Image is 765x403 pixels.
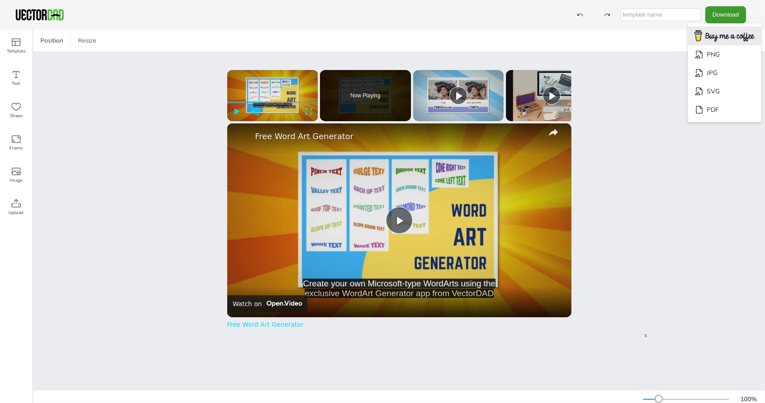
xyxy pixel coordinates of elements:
[74,34,100,48] button: Resize
[227,102,246,121] button: Play
[14,8,65,22] img: VectorDad-1.png
[621,9,701,21] input: template name
[9,209,24,216] span: Upload
[246,102,265,121] button: Unmute
[227,101,318,103] div: Progress Bar
[39,36,65,45] span: Position
[543,87,561,105] button: Play
[545,124,562,140] button: share
[688,82,761,101] li: SVG
[10,145,23,152] span: Frame
[10,112,22,119] span: Shape
[688,45,761,64] li: PNG
[12,80,21,87] span: Text
[299,102,318,121] button: Fullscreen
[642,333,649,340] div: X
[705,6,746,23] button: Download
[227,295,307,312] a: Watch on Open.Video
[255,131,541,141] a: Free Word Art Generator
[227,70,318,121] div: Video Player
[688,101,761,119] li: PDF
[227,321,304,328] a: Free Word Art Generator
[233,300,262,307] div: Watch on
[641,332,756,396] div: Video Player
[689,27,761,45] img: buymecoffee.png
[10,177,22,184] span: Image
[233,129,251,147] a: channel logo
[688,64,761,82] li: JPG
[264,301,302,307] img: Video channel logo
[449,87,467,105] button: Play
[7,48,26,55] span: Template
[688,23,761,123] ul: Download
[227,123,571,317] div: Video Player
[386,207,413,234] button: Play Video
[350,93,380,98] span: Now Playing
[227,123,571,317] img: video of: Free Word Art Generator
